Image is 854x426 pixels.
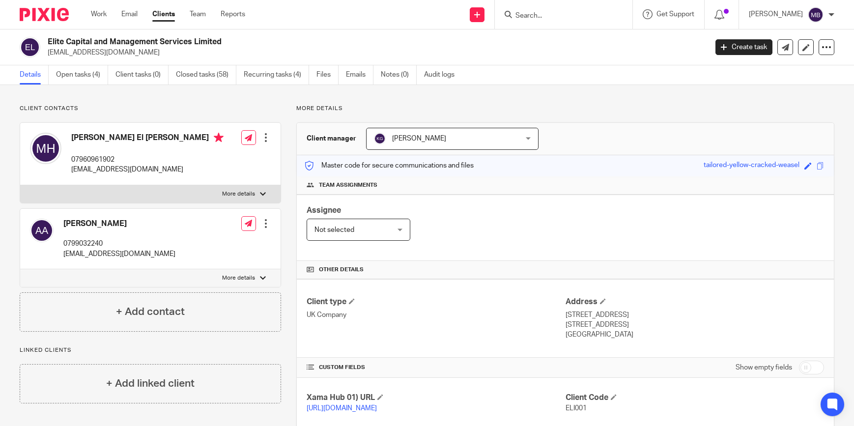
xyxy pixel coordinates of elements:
input: Search [514,12,603,21]
p: More details [222,274,255,282]
img: svg%3E [30,133,61,164]
a: Client tasks (0) [115,65,169,85]
span: Assignee [307,206,341,214]
span: Other details [319,266,364,274]
a: Work [91,9,107,19]
p: [STREET_ADDRESS] [566,320,824,330]
a: Create task [715,39,772,55]
h4: Address [566,297,824,307]
img: Pixie [20,8,69,21]
span: Not selected [314,227,354,233]
p: Client contacts [20,105,281,113]
p: More details [296,105,834,113]
a: [URL][DOMAIN_NAME] [307,405,377,412]
p: [EMAIL_ADDRESS][DOMAIN_NAME] [63,249,175,259]
p: 07960961902 [71,155,224,165]
label: Show empty fields [736,363,792,372]
img: svg%3E [20,37,40,57]
p: [EMAIL_ADDRESS][DOMAIN_NAME] [71,165,224,174]
p: UK Company [307,310,565,320]
a: Recurring tasks (4) [244,65,309,85]
p: 0799032240 [63,239,175,249]
a: Audit logs [424,65,462,85]
p: [EMAIL_ADDRESS][DOMAIN_NAME] [48,48,701,57]
p: Master code for secure communications and files [304,161,474,170]
h4: Xama Hub 01) URL [307,393,565,403]
p: More details [222,190,255,198]
p: Linked clients [20,346,281,354]
img: svg%3E [808,7,824,23]
a: Open tasks (4) [56,65,108,85]
h4: Client Code [566,393,824,403]
a: Files [316,65,339,85]
a: Clients [152,9,175,19]
a: Closed tasks (58) [176,65,236,85]
img: svg%3E [374,133,386,144]
i: Primary [214,133,224,142]
a: Emails [346,65,373,85]
p: [STREET_ADDRESS] [566,310,824,320]
h4: + Add contact [116,304,185,319]
a: Email [121,9,138,19]
span: ELI001 [566,405,587,412]
h3: Client manager [307,134,356,143]
h4: CUSTOM FIELDS [307,364,565,371]
span: Get Support [656,11,694,18]
a: Notes (0) [381,65,417,85]
span: Team assignments [319,181,377,189]
span: [PERSON_NAME] [392,135,446,142]
div: tailored-yellow-cracked-weasel [704,160,799,171]
a: Team [190,9,206,19]
p: [GEOGRAPHIC_DATA] [566,330,824,340]
a: Details [20,65,49,85]
h4: Client type [307,297,565,307]
h4: + Add linked client [106,376,195,391]
a: Reports [221,9,245,19]
img: svg%3E [30,219,54,242]
h4: [PERSON_NAME] [63,219,175,229]
h4: [PERSON_NAME] El [PERSON_NAME] [71,133,224,145]
h2: Elite Capital and Management Services Limited [48,37,570,47]
p: [PERSON_NAME] [749,9,803,19]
